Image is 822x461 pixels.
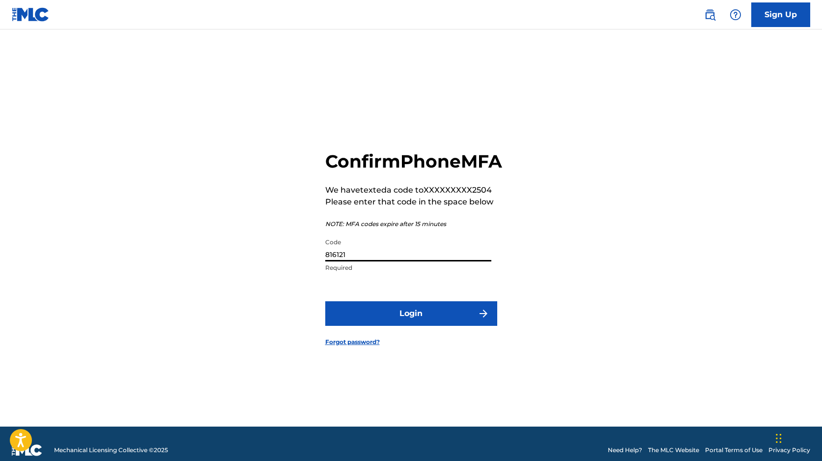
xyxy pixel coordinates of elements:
[478,308,489,319] img: f7272a7cc735f4ea7f67.svg
[704,9,716,21] img: search
[12,7,50,22] img: MLC Logo
[705,446,763,455] a: Portal Terms of Use
[726,5,745,25] div: Help
[325,338,380,346] a: Forgot password?
[54,446,168,455] span: Mechanical Licensing Collective © 2025
[325,150,502,173] h2: Confirm Phone MFA
[773,414,822,461] iframe: Chat Widget
[768,446,810,455] a: Privacy Policy
[773,414,822,461] div: Widget de chat
[325,196,502,208] p: Please enter that code in the space below
[12,444,42,456] img: logo
[730,9,741,21] img: help
[776,424,782,453] div: Arrastrar
[648,446,699,455] a: The MLC Website
[325,220,502,229] p: NOTE: MFA codes expire after 15 minutes
[608,446,642,455] a: Need Help?
[325,263,491,272] p: Required
[751,2,810,27] a: Sign Up
[700,5,720,25] a: Public Search
[325,301,497,326] button: Login
[325,184,502,196] p: We have texted a code to XXXXXXXXX2504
